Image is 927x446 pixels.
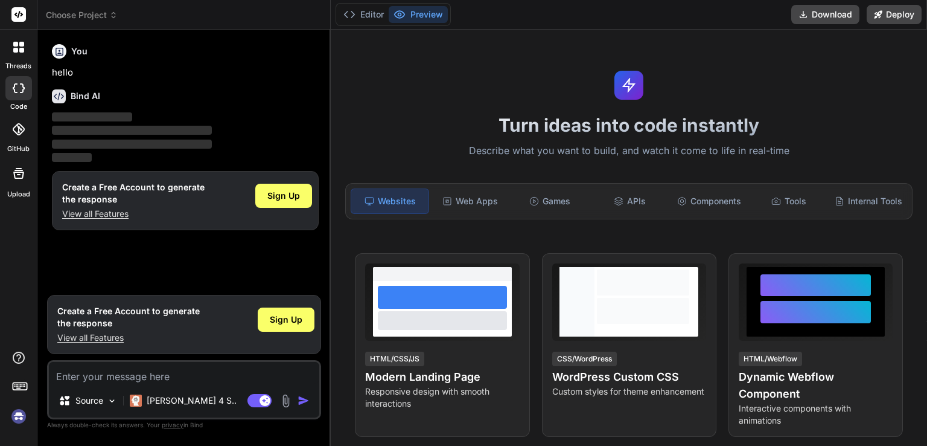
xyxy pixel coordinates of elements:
p: Source [75,395,103,407]
button: Preview [389,6,448,23]
div: Internal Tools [830,189,907,214]
span: ‌ [52,153,92,162]
span: ‌ [52,112,132,121]
h4: Dynamic Webflow Component [739,369,893,402]
div: HTML/Webflow [739,352,802,366]
span: Sign Up [270,314,302,326]
img: signin [8,406,29,427]
span: ‌ [52,140,212,149]
p: [PERSON_NAME] 4 S.. [147,395,237,407]
p: Custom styles for theme enhancement [552,386,706,398]
div: CSS/WordPress [552,352,617,366]
h1: Create a Free Account to generate the response [62,181,205,205]
div: Websites [351,189,429,214]
span: Choose Project [46,9,118,21]
div: Games [511,189,588,214]
h4: WordPress Custom CSS [552,369,706,386]
h4: Modern Landing Page [365,369,519,386]
p: Responsive design with smooth interactions [365,386,519,410]
div: APIs [591,189,668,214]
span: Sign Up [267,190,300,202]
img: icon [298,395,310,407]
button: Editor [339,6,389,23]
label: threads [5,61,31,71]
span: privacy [162,421,183,428]
span: ‌ [52,126,212,135]
img: attachment [279,394,293,408]
p: Always double-check its answers. Your in Bind [47,419,321,431]
label: GitHub [7,144,30,154]
button: Deploy [867,5,922,24]
p: View all Features [62,208,205,220]
img: Pick Models [107,396,117,406]
p: Interactive components with animations [739,402,893,427]
div: HTML/CSS/JS [365,352,424,366]
div: Web Apps [432,189,509,214]
label: code [10,102,27,112]
h1: Turn ideas into code instantly [338,114,920,136]
h6: You [71,45,88,57]
p: View all Features [57,332,200,344]
button: Download [791,5,859,24]
h6: Bind AI [71,90,100,102]
p: Describe what you want to build, and watch it come to life in real-time [338,143,920,159]
p: hello [52,66,319,80]
h1: Create a Free Account to generate the response [57,305,200,329]
img: Claude 4 Sonnet [130,395,142,407]
label: Upload [7,189,30,199]
div: Tools [750,189,827,214]
div: Components [671,189,748,214]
